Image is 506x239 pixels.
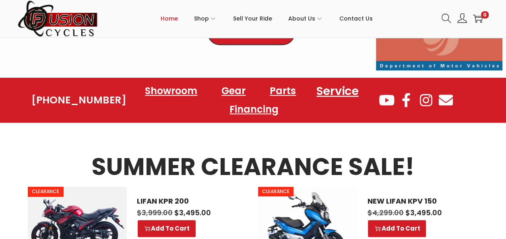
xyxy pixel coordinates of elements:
[262,82,304,100] a: Parts
[28,155,479,179] h3: SUMMER CLEARANCE SALE!
[307,80,368,102] a: Service
[367,208,403,218] span: 4,299.00
[288,8,315,29] span: About Us
[137,197,238,206] a: LIFAN KPR 200
[138,220,196,237] a: Select options for “LIFAN KPR 200”
[137,82,205,100] a: Showroom
[137,208,173,218] span: 3,999.00
[194,0,217,37] a: Shop
[126,82,378,119] nav: Menu
[405,208,442,218] span: 3,495.00
[288,0,323,37] a: About Us
[98,0,436,37] nav: Primary navigation
[174,208,211,218] span: 3,495.00
[194,8,209,29] span: Shop
[473,14,483,23] a: 0
[174,208,179,218] span: $
[258,187,293,196] span: CLEARANCE
[137,208,142,218] span: $
[31,95,126,106] a: [PHONE_NUMBER]
[161,0,178,37] a: Home
[233,0,272,37] a: Sell Your Ride
[28,187,63,196] span: CLEARANCE
[368,220,426,237] a: Select options for “NEW LIFAN KPV 150”
[213,82,254,100] a: Gear
[339,8,373,29] span: Contact Us
[221,100,287,119] a: Financing
[233,8,272,29] span: Sell Your Ride
[367,197,468,206] a: NEW LIFAN KPV 150
[367,208,372,218] span: $
[161,8,178,29] span: Home
[405,208,410,218] span: $
[339,0,373,37] a: Contact Us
